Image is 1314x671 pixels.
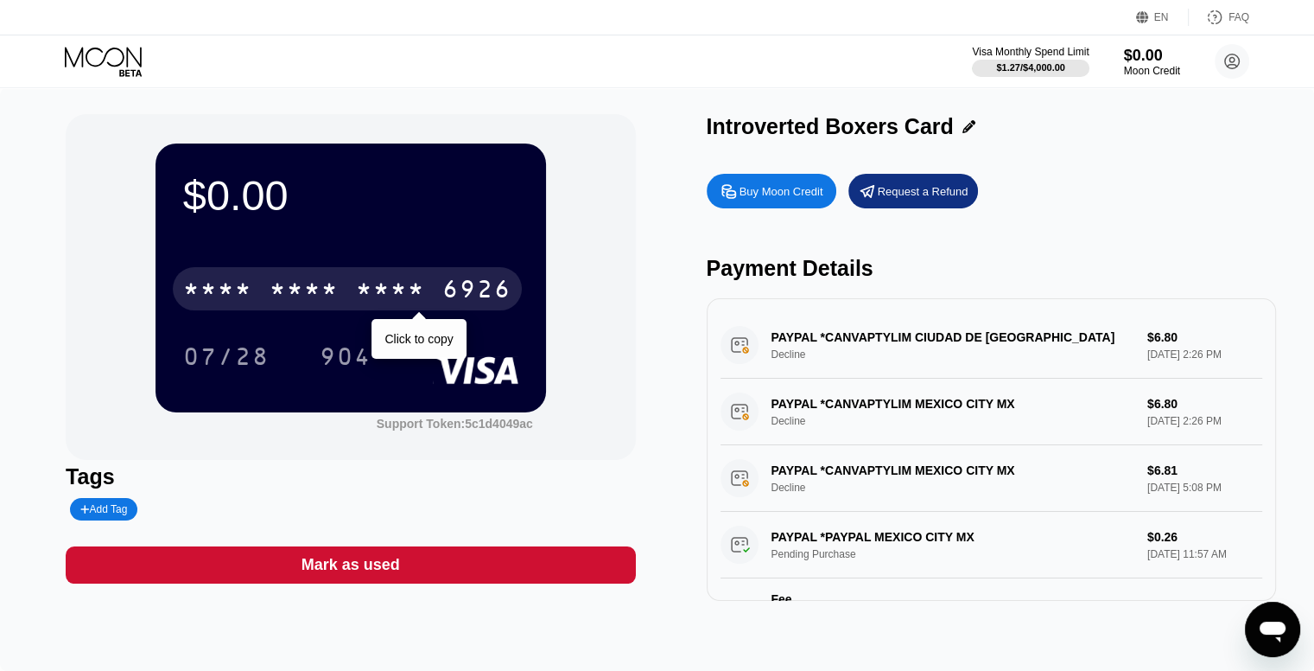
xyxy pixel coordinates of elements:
[442,278,511,305] div: 6926
[1124,65,1180,77] div: Moon Credit
[707,174,836,208] div: Buy Moon Credit
[183,171,518,220] div: $0.00
[1154,11,1169,23] div: EN
[66,546,635,584] div: Mark as used
[1228,11,1249,23] div: FAQ
[848,174,978,208] div: Request a Refund
[377,417,533,431] div: Support Token: 5c1d4049ac
[1136,9,1189,26] div: EN
[972,46,1089,77] div: Visa Monthly Spend Limit$1.27/$4,000.00
[66,464,635,489] div: Tags
[170,335,282,378] div: 07/28
[183,345,270,373] div: 07/28
[972,46,1089,58] div: Visa Monthly Spend Limit
[878,184,968,199] div: Request a Refund
[80,503,127,515] div: Add Tag
[707,256,1276,281] div: Payment Details
[1245,602,1300,657] iframe: Button to launch messaging window
[771,592,892,606] div: Fee
[320,345,371,373] div: 904
[384,332,453,346] div: Click to copy
[996,62,1065,73] div: $1.27 / $4,000.00
[377,417,533,431] div: Support Token:5c1d4049ac
[720,578,1262,661] div: FeeA 1.00% fee (minimum of $1.00) is charged on all transactions$1.00[DATE] 11:57 AM
[1189,9,1249,26] div: FAQ
[70,498,137,521] div: Add Tag
[1124,47,1180,65] div: $0.00
[740,184,823,199] div: Buy Moon Credit
[707,114,954,139] div: Introverted Boxers Card
[302,555,400,575] div: Mark as used
[307,335,384,378] div: 904
[1124,47,1180,77] div: $0.00Moon Credit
